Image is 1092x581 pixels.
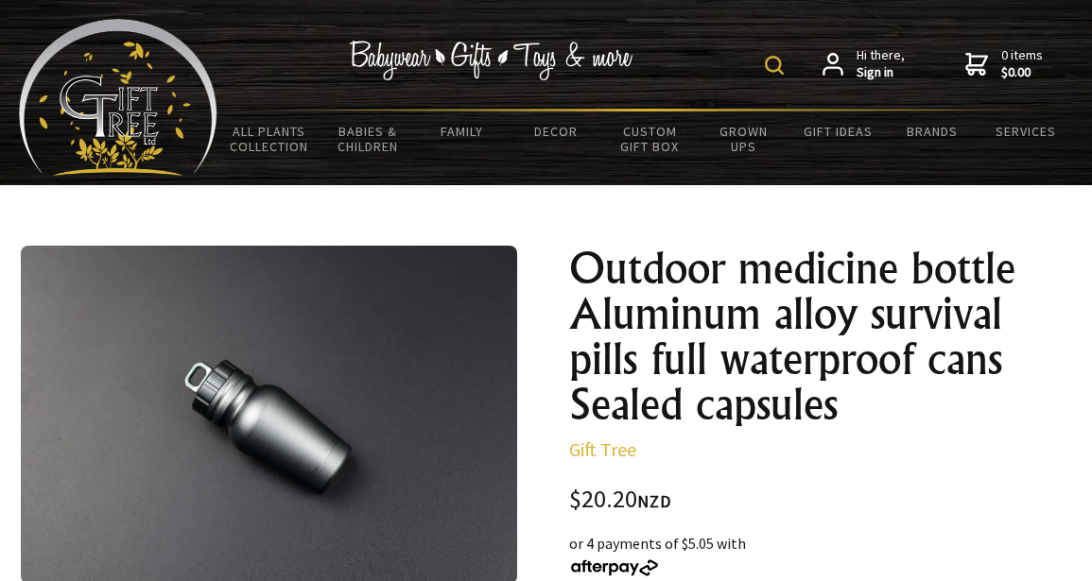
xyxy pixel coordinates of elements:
[569,437,636,461] a: Gift Tree
[509,111,603,151] a: Decor
[857,47,905,80] span: Hi there,
[857,64,905,81] strong: Sign in
[823,47,905,80] a: Hi there,Sign in
[569,487,1078,513] div: $20.20
[569,559,660,576] img: Afterpay
[217,111,321,166] a: All Plants Collection
[350,41,633,80] img: Babywear - Gifts - Toys & more
[637,490,671,512] span: NZD
[569,532,1078,577] div: or 4 payments of $5.05 with
[965,47,1043,80] a: 0 items$0.00
[321,111,415,166] a: Babies & Children
[1001,46,1043,80] span: 0 items
[19,19,217,176] img: Babyware - Gifts - Toys and more...
[569,246,1078,427] h1: Outdoor medicine bottle Aluminum alloy survival pills full waterproof cans Sealed capsules
[1001,64,1043,81] strong: $0.00
[603,111,698,166] a: Custom Gift Box
[765,56,784,75] img: product search
[979,111,1074,151] a: Services
[697,111,791,166] a: Grown Ups
[415,111,510,151] a: Family
[885,111,979,151] a: Brands
[791,111,886,151] a: Gift Ideas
